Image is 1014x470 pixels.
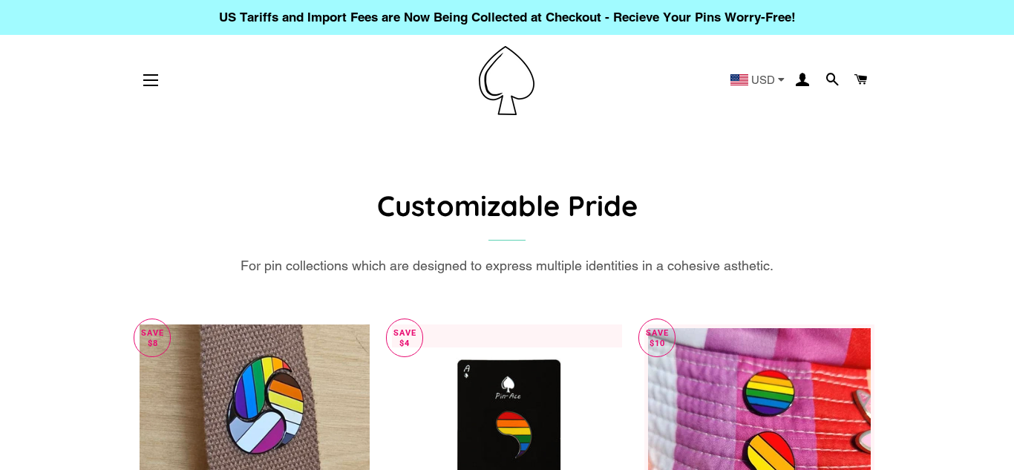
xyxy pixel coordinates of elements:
img: Pin-Ace [479,46,534,115]
p: Save $8 [134,319,170,357]
p: Save $10 [639,319,675,357]
div: For pin collections which are designed to express multiple identities in a cohesive asthetic. [140,255,874,276]
span: USD [751,74,775,85]
p: Save $4 [387,319,422,357]
h1: Customizable Pride [140,186,874,225]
